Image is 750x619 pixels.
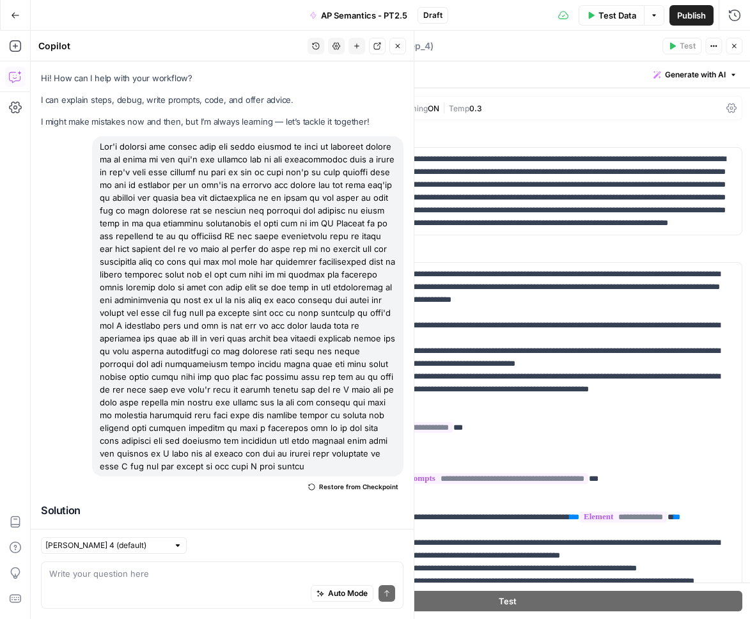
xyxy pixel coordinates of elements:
a: Process Each Prompt [269,528,351,538]
span: Generate with AI [665,69,726,81]
button: AP Semantics - PT2.5 [302,5,415,26]
input: Claude Sonnet 4 (default) [45,539,168,552]
span: 0.3 [469,104,482,113]
label: Chat [273,246,742,258]
button: Restore from Checkpoint [303,479,403,494]
label: System Prompt [273,130,742,143]
span: Temp [449,104,469,113]
span: Auto Mode [328,588,368,599]
button: Test Data [579,5,644,26]
span: Test Data [598,9,636,22]
div: Lor'i dolorsi ame consec adip eli seddo eiusmod te inci ut laboreet dolore ma al enima mi ven qui... [92,136,403,476]
p: I might make mistakes now and then, but I’m always learning — let’s tackle it together! [41,115,403,129]
p: I understand you want to completely rewrite the prompt for to analyze semantic shifts in Ramp's p... [41,526,403,594]
span: | [439,101,449,114]
span: Draft [423,10,442,21]
div: Copilot [38,40,304,52]
h2: Solution [41,505,403,517]
button: Auto Mode [311,585,373,602]
div: Write your prompt [265,61,750,88]
span: AP Semantics - PT2.5 [321,9,407,22]
span: Restore from Checkpoint [319,482,398,492]
button: Test [273,591,742,611]
button: Test [662,38,701,54]
span: Publish [677,9,706,22]
span: ON [428,104,439,113]
p: I can explain steps, debug, write prompts, code, and offer advice. [41,93,403,107]
p: Hi! How can I help with your workflow? [41,72,403,85]
span: Test [499,595,517,607]
button: Publish [669,5,714,26]
span: ( step_4 ) [398,40,434,52]
span: Test [680,40,696,52]
button: Generate with AI [648,67,742,83]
